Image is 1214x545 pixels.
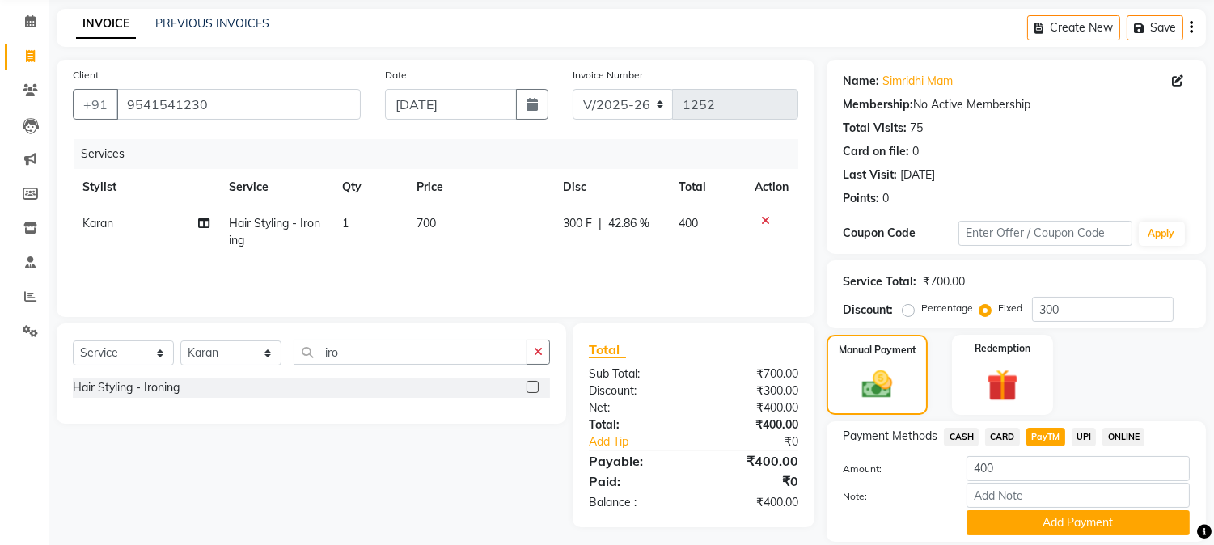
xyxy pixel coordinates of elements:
button: +91 [73,89,118,120]
div: 0 [882,190,889,207]
div: Name: [843,73,879,90]
button: Apply [1139,222,1185,246]
label: Percentage [921,301,973,315]
span: Karan [82,216,113,230]
input: Add Note [967,483,1190,508]
span: 1 [342,216,349,230]
img: _cash.svg [852,367,901,402]
div: Net: [577,399,694,416]
div: ₹400.00 [694,494,811,511]
span: Payment Methods [843,428,937,445]
label: Manual Payment [839,343,916,357]
div: Discount: [843,302,893,319]
div: Last Visit: [843,167,897,184]
div: ₹400.00 [694,399,811,416]
div: Service Total: [843,273,916,290]
span: 300 F [563,215,592,232]
div: No Active Membership [843,96,1190,113]
div: ₹300.00 [694,382,811,399]
div: ₹0 [713,433,811,450]
div: 75 [910,120,923,137]
div: Payable: [577,451,694,471]
input: Enter Offer / Coupon Code [958,221,1132,246]
div: Total Visits: [843,120,907,137]
span: 42.86 % [608,215,649,232]
div: Paid: [577,471,694,491]
th: Qty [332,169,408,205]
label: Fixed [998,301,1022,315]
span: CASH [944,428,979,446]
div: Balance : [577,494,694,511]
div: Discount: [577,382,694,399]
span: Hair Styling - Ironing [229,216,320,247]
input: Amount [967,456,1190,481]
div: 0 [912,143,919,160]
label: Date [385,68,407,82]
a: PREVIOUS INVOICES [155,16,269,31]
span: 700 [417,216,437,230]
span: 400 [679,216,698,230]
button: Create New [1027,15,1120,40]
div: Hair Styling - Ironing [73,379,180,396]
label: Client [73,68,99,82]
a: Add Tip [577,433,713,450]
div: Services [74,139,810,169]
button: Save [1127,15,1183,40]
div: Membership: [843,96,913,113]
th: Disc [553,169,669,205]
label: Redemption [975,341,1030,356]
div: ₹700.00 [923,273,965,290]
span: | [599,215,602,232]
img: _gift.svg [977,365,1028,405]
button: Add Payment [967,510,1190,535]
th: Total [669,169,745,205]
span: CARD [985,428,1020,446]
label: Amount: [831,462,954,476]
th: Stylist [73,169,219,205]
label: Invoice Number [573,68,643,82]
label: Note: [831,489,954,504]
th: Action [745,169,798,205]
a: INVOICE [76,10,136,39]
a: Simridhi Mam [882,73,953,90]
input: Search or Scan [294,340,527,365]
span: Total [589,341,626,358]
div: Total: [577,416,694,433]
span: UPI [1072,428,1097,446]
div: ₹400.00 [694,451,811,471]
div: Coupon Code [843,225,958,242]
span: PayTM [1026,428,1065,446]
span: ONLINE [1102,428,1144,446]
div: ₹700.00 [694,365,811,382]
div: Points: [843,190,879,207]
th: Service [219,169,332,205]
th: Price [408,169,553,205]
div: Card on file: [843,143,909,160]
div: Sub Total: [577,365,694,382]
div: [DATE] [900,167,935,184]
div: ₹400.00 [694,416,811,433]
div: ₹0 [694,471,811,491]
input: Search by Name/Mobile/Email/Code [116,89,361,120]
